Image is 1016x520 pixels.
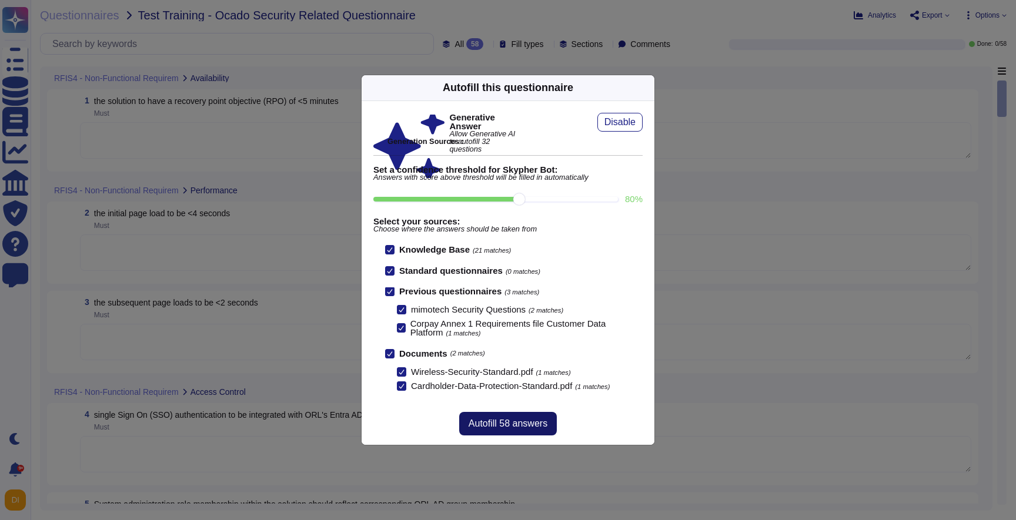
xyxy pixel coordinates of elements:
[450,350,485,357] span: (2 matches)
[536,369,571,376] span: (1 matches)
[506,268,540,275] span: (0 matches)
[410,318,606,337] span: Corpay Annex 1 Requirements file Customer Data Platform
[504,288,539,296] span: (3 matches)
[399,244,470,254] b: Knowledge Base
[459,412,557,435] button: Autofill 58 answers
[399,266,503,276] b: Standard questionnaires
[469,419,547,428] span: Autofill 58 answers
[411,304,526,314] span: mimotech Security Questions
[411,367,533,377] span: Wireless-Security-Standard.pdf
[387,137,463,146] b: Generation Sources :
[625,194,643,203] label: 80 %
[473,247,511,254] span: (21 matches)
[449,113,520,130] b: Generative Answer
[373,174,643,182] span: Answers with score above threshold will be filled in automatically
[529,307,563,314] span: (2 matches)
[604,118,636,127] span: Disable
[446,330,481,337] span: (1 matches)
[443,80,573,96] div: Autofill this questionnaire
[411,381,572,391] span: Cardholder-Data-Protection-Standard.pdf
[449,130,520,153] span: Allow Generative AI to autofill 32 questions
[399,286,502,296] b: Previous questionnaires
[373,226,643,233] span: Choose where the answers should be taken from
[373,217,643,226] b: Select your sources:
[597,113,643,132] button: Disable
[373,165,643,174] b: Set a confidence threshold for Skypher Bot:
[399,349,447,358] b: Documents
[575,383,610,390] span: (1 matches)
